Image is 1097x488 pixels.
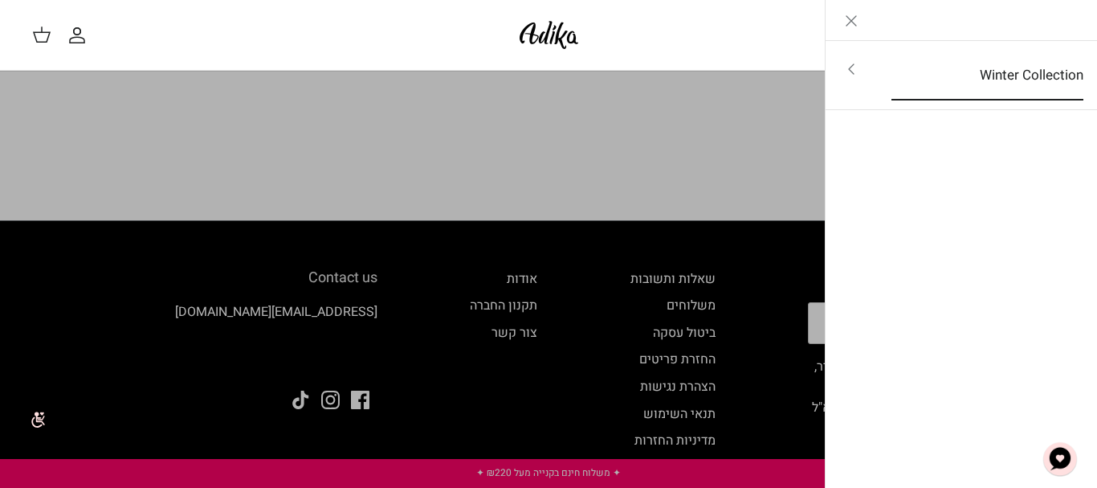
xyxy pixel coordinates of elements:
[12,397,56,441] img: accessibility_icon02.svg
[515,16,583,54] img: Adika IL
[1036,435,1084,483] button: צ'אט
[67,26,93,45] a: החשבון שלי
